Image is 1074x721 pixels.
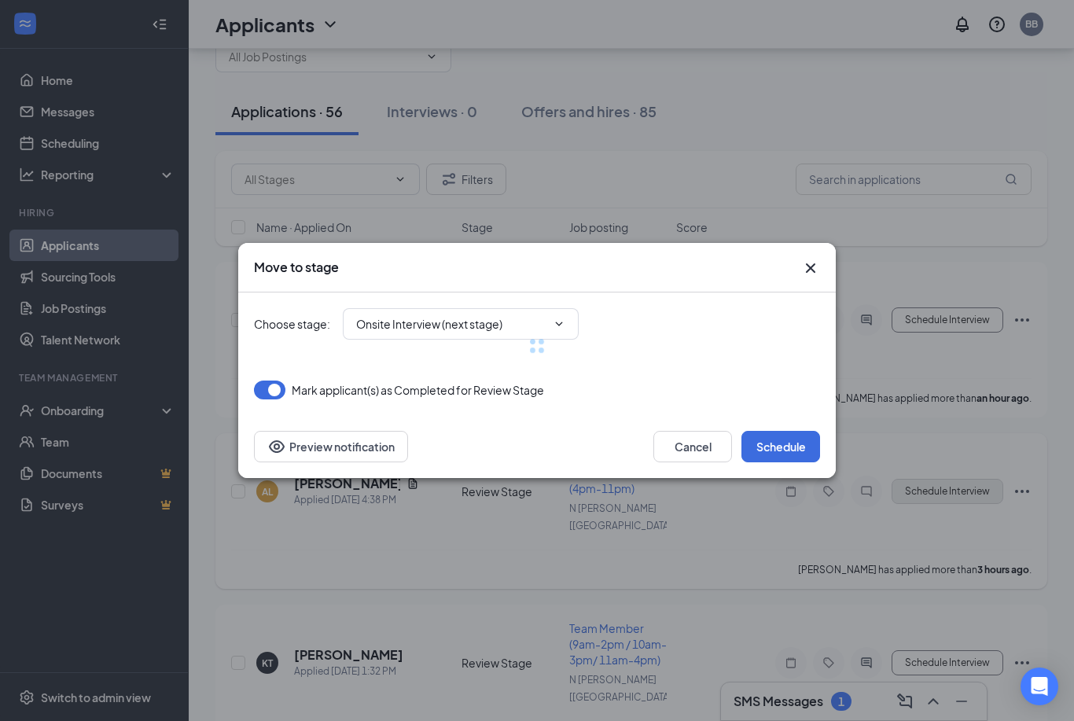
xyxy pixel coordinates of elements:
svg: Eye [267,437,286,456]
h3: Move to stage [254,259,339,276]
svg: Cross [801,259,820,278]
button: Preview notificationEye [254,431,408,462]
div: Open Intercom Messenger [1021,668,1058,705]
button: Schedule [741,431,820,462]
button: Close [801,259,820,278]
button: Cancel [653,431,732,462]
